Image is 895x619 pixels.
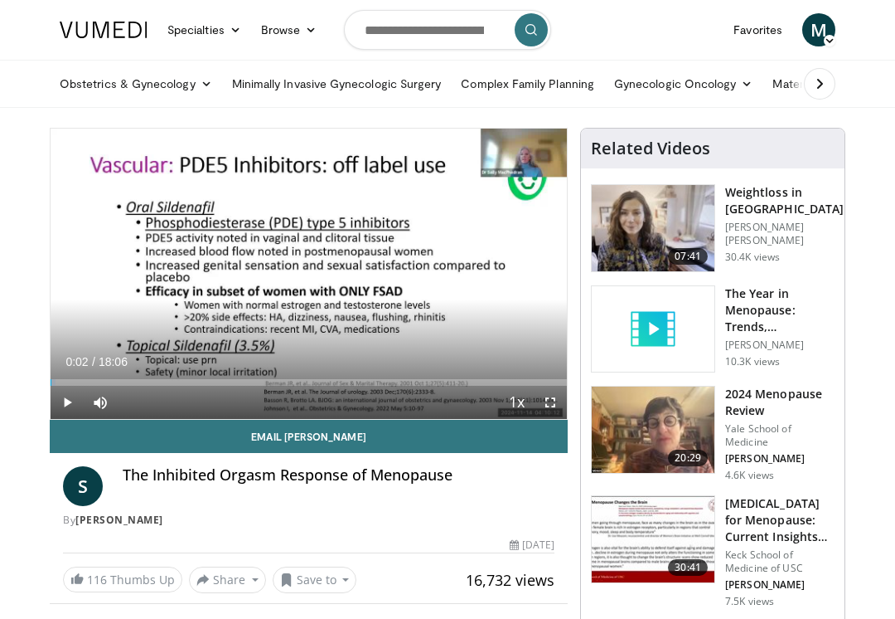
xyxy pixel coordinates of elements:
a: Minimally Invasive Gynecologic Surgery [222,67,452,100]
p: [PERSON_NAME] [725,578,835,592]
a: Complex Family Planning [451,67,604,100]
p: 7.5K views [725,595,774,608]
h3: The Year in Menopause: Trends, Controversies & Future Directions [725,285,835,335]
a: The Year in Menopause: Trends, Controversies & Future Directions [PERSON_NAME] 10.3K views [591,285,835,373]
p: [PERSON_NAME] [PERSON_NAME] [725,221,844,247]
span: 07:41 [668,248,708,265]
a: Favorites [723,13,792,46]
a: 30:41 [MEDICAL_DATA] for Menopause: Current Insights and Futu… Keck School of Medicine of USC [PE... [591,495,835,608]
a: Gynecologic Oncology [604,67,762,100]
p: Keck School of Medicine of USC [725,548,835,575]
p: [PERSON_NAME] [725,452,835,465]
a: 20:29 2024 Menopause Review Yale School of Medicine [PERSON_NAME] 4.6K views [591,386,835,482]
img: 692f135d-47bd-4f7e-b54d-786d036e68d3.150x105_q85_crop-smart_upscale.jpg [592,387,714,473]
img: VuMedi Logo [60,22,148,38]
span: 0:02 [65,355,88,368]
a: Specialties [157,13,251,46]
h4: The Inhibited Orgasm Response of Menopause [123,466,554,485]
video-js: Video Player [51,129,567,419]
span: 16,732 views [466,570,554,590]
button: Fullscreen [534,386,567,419]
div: Progress Bar [51,379,567,386]
h3: Weightloss in [GEOGRAPHIC_DATA] [725,184,844,217]
span: 30:41 [668,559,708,576]
a: Browse [251,13,327,46]
a: [PERSON_NAME] [75,513,163,527]
a: M [802,13,835,46]
img: video_placeholder_short.svg [592,286,714,373]
h3: 2024 Menopause Review [725,386,835,419]
img: 47271b8a-94f4-49c8-b914-2a3d3af03a9e.150x105_q85_crop-smart_upscale.jpg [592,496,714,582]
img: 9983fed1-7565-45be-8934-aef1103ce6e2.150x105_q85_crop-smart_upscale.jpg [592,185,714,271]
p: 30.4K views [725,251,780,264]
span: 18:06 [99,355,128,368]
button: Play [51,386,84,419]
p: 4.6K views [725,469,774,482]
button: Mute [84,386,117,419]
button: Share [189,567,266,593]
input: Search topics, interventions [344,10,551,50]
p: [PERSON_NAME] [725,339,835,352]
button: Playback Rate [501,386,534,419]
a: Obstetrics & Gynecology [50,67,222,100]
p: 10.3K views [725,355,780,368]
a: Email [PERSON_NAME] [50,420,568,453]
span: 116 [87,572,107,587]
button: Save to [273,567,357,593]
h3: [MEDICAL_DATA] for Menopause: Current Insights and Futu… [725,495,835,545]
span: 20:29 [668,450,708,466]
div: [DATE] [510,538,554,553]
span: / [92,355,95,368]
a: 116 Thumbs Up [63,567,182,592]
p: Yale School of Medicine [725,422,835,449]
div: By [63,513,554,528]
h4: Related Videos [591,139,710,158]
a: 07:41 Weightloss in [GEOGRAPHIC_DATA] [PERSON_NAME] [PERSON_NAME] 30.4K views [591,184,835,272]
a: S [63,466,103,506]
